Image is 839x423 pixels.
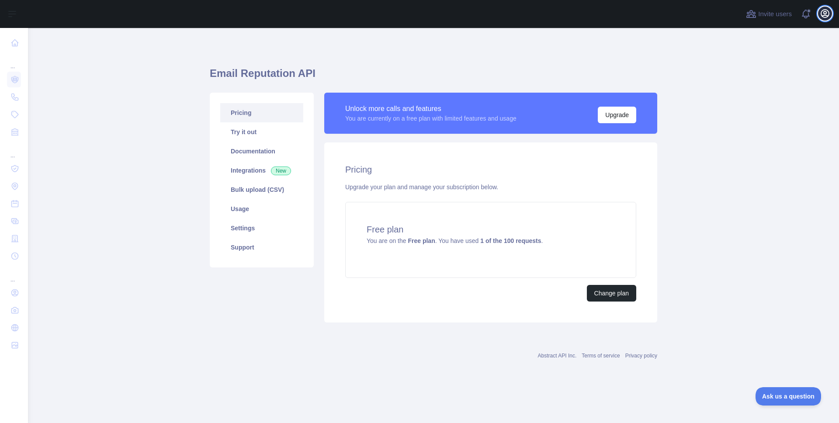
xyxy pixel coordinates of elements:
span: Invite users [758,9,792,19]
a: Try it out [220,122,303,142]
div: Unlock more calls and features [345,104,517,114]
button: Upgrade [598,107,636,123]
strong: 1 of the 100 requests [480,237,541,244]
h2: Pricing [345,163,636,176]
div: ... [7,142,21,159]
a: Bulk upload (CSV) [220,180,303,199]
div: ... [7,266,21,283]
h1: Email Reputation API [210,66,657,87]
span: New [271,166,291,175]
strong: Free plan [408,237,435,244]
a: Abstract API Inc. [538,353,577,359]
a: Integrations New [220,161,303,180]
a: Documentation [220,142,303,161]
button: Change plan [587,285,636,302]
a: Terms of service [582,353,620,359]
a: Privacy policy [625,353,657,359]
iframe: Toggle Customer Support [756,387,822,406]
div: ... [7,52,21,70]
a: Usage [220,199,303,218]
a: Support [220,238,303,257]
div: Upgrade your plan and manage your subscription below. [345,183,636,191]
div: You are currently on a free plan with limited features and usage [345,114,517,123]
span: You are on the . You have used . [367,237,543,244]
a: Settings [220,218,303,238]
button: Invite users [744,7,794,21]
a: Pricing [220,103,303,122]
h4: Free plan [367,223,615,236]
